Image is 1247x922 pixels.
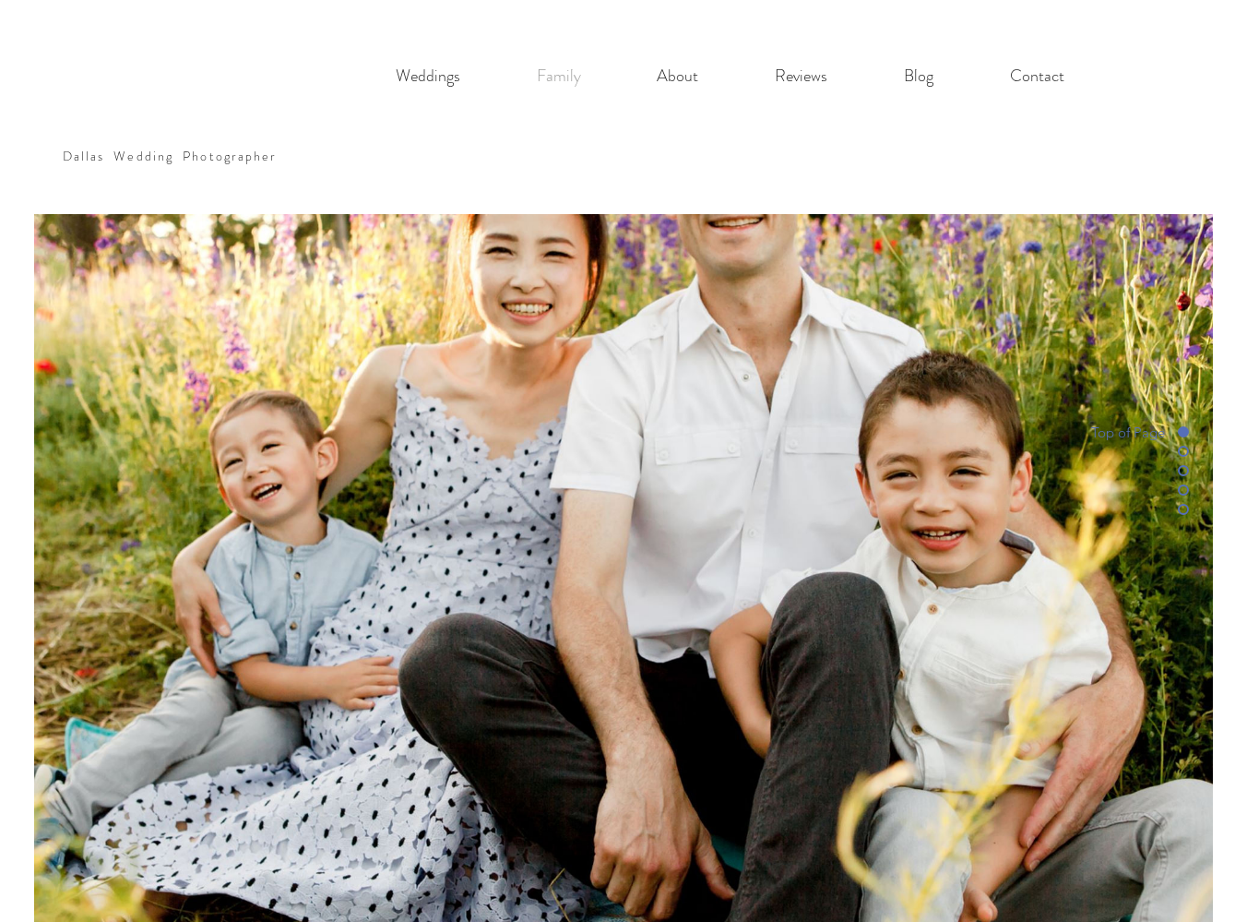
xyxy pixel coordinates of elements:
p: About [647,57,707,95]
a: Contact [971,57,1102,95]
span: Top of Page [1091,424,1178,441]
nav: Page [914,423,1189,500]
a: Blog [865,57,971,95]
nav: Site [357,57,1102,95]
a: Dallas Wedding Photographer [63,147,278,165]
a: About [619,57,736,95]
p: Contact [1001,57,1074,95]
p: Blog [895,57,943,95]
p: Family [528,57,590,95]
a: Family [498,57,619,95]
a: Reviews [736,57,865,95]
a: Top of Page [914,423,1189,442]
p: Reviews [766,57,837,95]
